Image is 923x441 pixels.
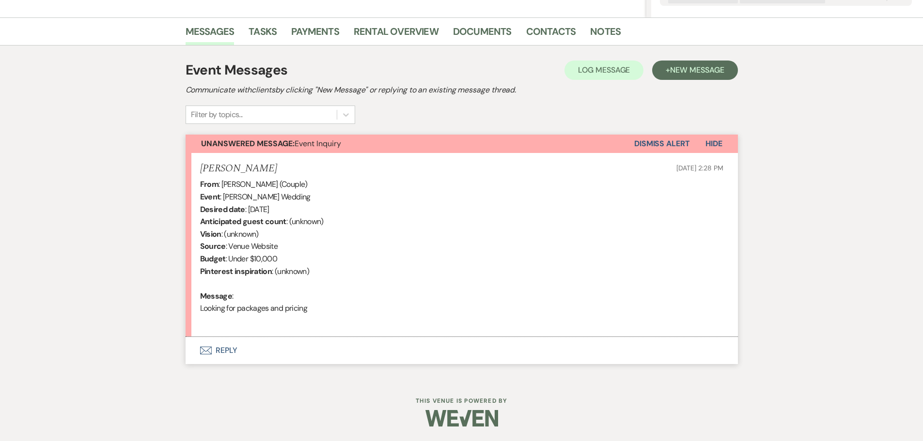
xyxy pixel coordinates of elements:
[200,192,220,202] b: Event
[200,241,226,251] b: Source
[201,138,295,149] strong: Unanswered Message:
[453,24,512,45] a: Documents
[564,61,643,80] button: Log Message
[354,24,438,45] a: Rental Overview
[186,84,738,96] h2: Communicate with clients by clicking "New Message" or replying to an existing message thread.
[249,24,277,45] a: Tasks
[590,24,621,45] a: Notes
[200,266,272,276] b: Pinterest inspiration
[200,178,723,327] div: : [PERSON_NAME] (Couple) : [PERSON_NAME] Wedding : [DATE] : (unknown) : (unknown) : Venue Website...
[705,138,722,149] span: Hide
[526,24,576,45] a: Contacts
[200,229,221,239] b: Vision
[200,204,245,214] b: Desired date
[652,61,737,80] button: +New Message
[200,291,233,301] b: Message
[186,24,235,45] a: Messages
[690,135,738,153] button: Hide
[200,216,286,227] b: Anticipated guest count
[200,163,277,175] h5: [PERSON_NAME]
[425,401,498,435] img: Weven Logo
[200,179,219,189] b: From
[634,135,690,153] button: Dismiss Alert
[200,254,226,264] b: Budget
[670,65,724,75] span: New Message
[186,135,634,153] button: Unanswered Message:Event Inquiry
[291,24,339,45] a: Payments
[191,109,243,121] div: Filter by topics...
[201,138,341,149] span: Event Inquiry
[186,60,288,80] h1: Event Messages
[676,164,723,172] span: [DATE] 2:28 PM
[186,337,738,364] button: Reply
[578,65,630,75] span: Log Message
